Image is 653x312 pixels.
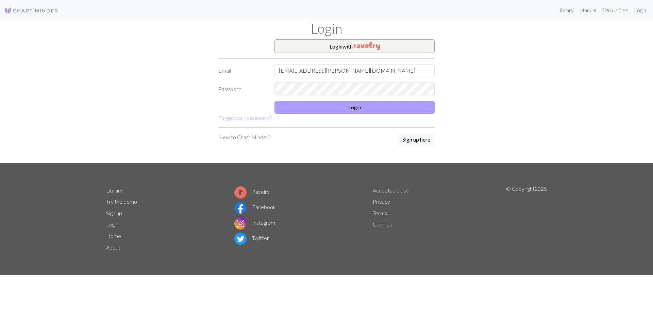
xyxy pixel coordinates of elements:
[106,233,121,239] a: Home
[274,39,435,53] button: Loginwith
[218,114,271,121] a: Forgot your password?
[234,204,276,210] a: Facebook
[106,244,120,251] a: About
[234,217,247,230] img: Instagram logo
[373,187,409,194] a: Acceptable use
[234,219,275,226] a: Instagram
[274,101,435,114] button: Login
[398,133,435,146] button: Sign up here
[234,235,269,241] a: Twitter
[214,82,270,95] label: Password
[554,3,576,17] a: Library
[373,198,390,205] a: Privacy
[218,133,270,141] p: New to Chart Minder?
[354,42,380,50] img: Ravelry
[506,185,547,253] p: © Copyright 2025
[576,3,599,17] a: Manual
[234,202,247,214] img: Facebook logo
[4,6,58,15] img: Logo
[398,133,435,147] a: Sign up here
[599,3,631,17] a: Sign up free
[234,233,247,245] img: Twitter logo
[106,198,137,205] a: Try the demo
[631,3,649,17] a: Login
[106,210,122,216] a: Sign up
[214,64,270,77] label: Email
[234,188,270,195] a: Ravelry
[102,20,551,37] h1: Login
[106,187,123,194] a: Library
[373,221,392,227] a: Cookies
[106,221,118,227] a: Login
[373,210,387,216] a: Terms
[234,186,247,199] img: Ravelry logo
